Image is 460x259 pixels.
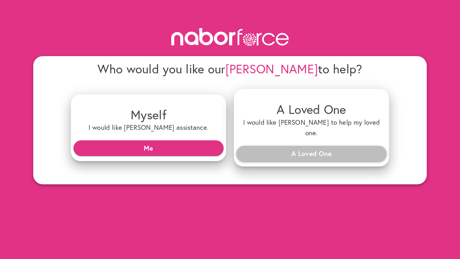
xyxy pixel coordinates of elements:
h4: Myself [76,107,221,122]
h6: I would like [PERSON_NAME] assistance. [76,122,221,133]
span: A Loved One [241,148,381,159]
h4: A Loved One [239,102,384,117]
span: Me [79,142,218,154]
h6: I would like [PERSON_NAME] to help my loved one. [239,117,384,138]
span: [PERSON_NAME] [226,61,318,77]
button: Me [73,140,224,156]
h4: Who would you like our to help? [71,61,389,76]
button: A Loved One [236,146,387,161]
